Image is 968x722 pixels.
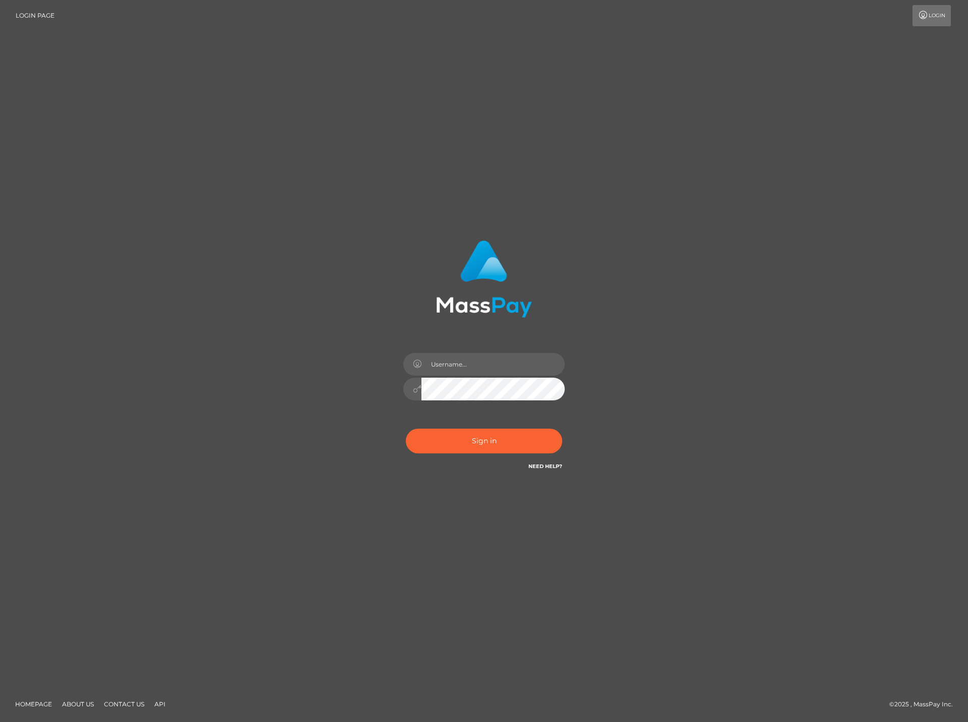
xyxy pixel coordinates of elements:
[912,5,951,26] a: Login
[100,696,148,712] a: Contact Us
[528,463,562,470] a: Need Help?
[11,696,56,712] a: Homepage
[436,240,532,318] img: MassPay Login
[150,696,170,712] a: API
[16,5,55,26] a: Login Page
[406,429,562,453] button: Sign in
[421,353,565,376] input: Username...
[58,696,98,712] a: About Us
[889,699,960,710] div: © 2025 , MassPay Inc.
